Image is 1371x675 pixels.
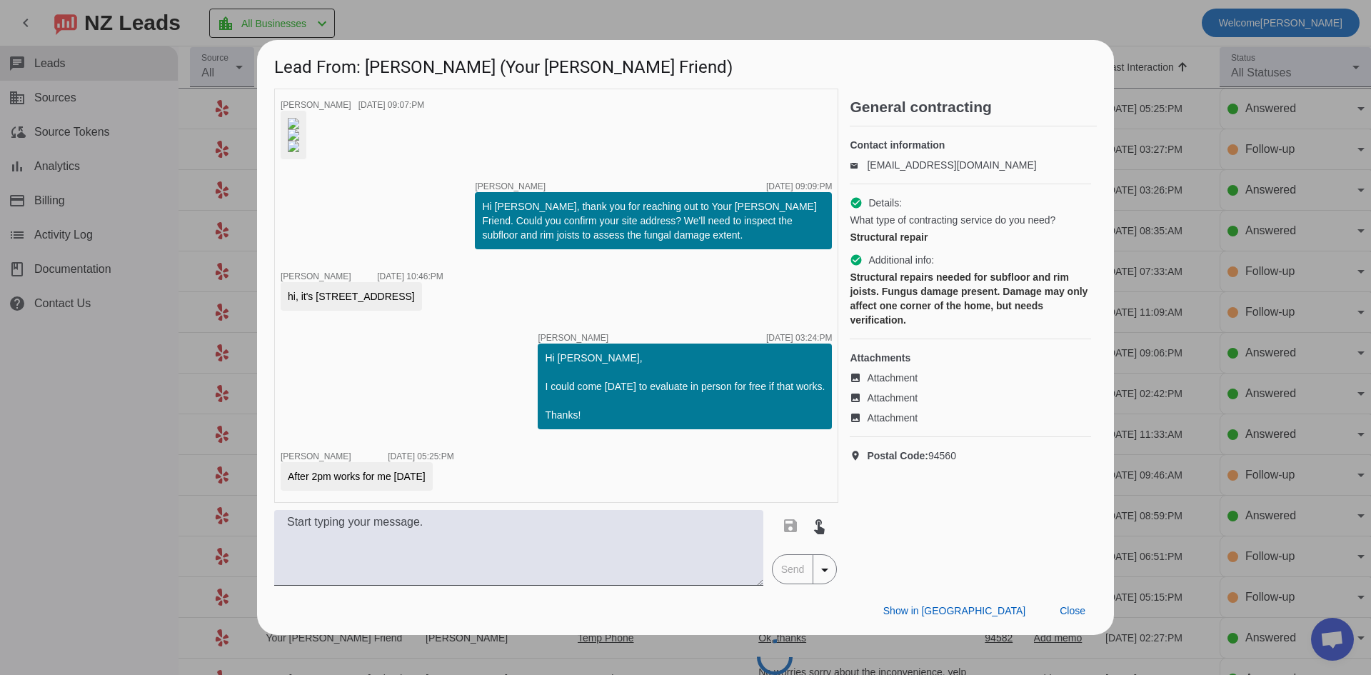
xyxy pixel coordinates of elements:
[377,272,443,281] div: [DATE] 10:46:PM
[867,371,918,385] span: Attachment
[288,469,426,484] div: After 2pm works for me [DATE]
[850,351,1091,365] h4: Attachments
[288,118,299,129] img: 39zJoO5RDU3EiWl8gBSaDQ
[867,449,956,463] span: 94560
[872,598,1037,624] button: Show in [GEOGRAPHIC_DATA]
[867,411,918,425] span: Attachment
[850,100,1097,114] h2: General contracting
[850,254,863,266] mat-icon: check_circle
[850,196,863,209] mat-icon: check_circle
[850,270,1091,327] div: Structural repairs needed for subfloor and rim joists. Fungus damage present. Damage may only aff...
[388,452,453,461] div: [DATE] 05:25:PM
[850,412,867,424] mat-icon: image
[867,391,918,405] span: Attachment
[850,372,867,384] mat-icon: image
[850,450,867,461] mat-icon: location_on
[288,289,415,304] div: hi, it's [STREET_ADDRESS]
[867,159,1036,171] a: [EMAIL_ADDRESS][DOMAIN_NAME]
[545,351,825,422] div: Hi [PERSON_NAME], I could come [DATE] to evaluate in person for free if that works. Thanks!
[850,213,1055,227] span: What type of contracting service do you need?
[868,196,902,210] span: Details:
[281,271,351,281] span: [PERSON_NAME]
[281,100,351,110] span: [PERSON_NAME]
[1060,605,1085,616] span: Close
[816,561,833,579] mat-icon: arrow_drop_down
[288,141,299,152] img: qwIeGQszXFKxN1_fSktyLg
[850,392,867,404] mat-icon: image
[257,40,1114,88] h1: Lead From: [PERSON_NAME] (Your [PERSON_NAME] Friend)
[850,371,1091,385] a: Attachment
[482,199,825,242] div: Hi [PERSON_NAME], thank you for reaching out to Your [PERSON_NAME] Friend. Could you confirm your...
[810,517,828,534] mat-icon: touch_app
[868,253,934,267] span: Additional info:
[867,450,928,461] strong: Postal Code:
[850,230,1091,244] div: Structural repair
[766,334,832,342] div: [DATE] 03:24:PM
[850,411,1091,425] a: Attachment
[288,129,299,141] img: 7aB5SE0KBnOpa9Dcr-rxzQ
[1048,598,1097,624] button: Close
[883,605,1025,616] span: Show in [GEOGRAPHIC_DATA]
[538,334,608,342] span: [PERSON_NAME]
[358,101,424,109] div: [DATE] 09:07:PM
[766,182,832,191] div: [DATE] 09:09:PM
[475,182,546,191] span: [PERSON_NAME]
[850,391,1091,405] a: Attachment
[850,138,1091,152] h4: Contact information
[281,451,351,461] span: [PERSON_NAME]
[850,161,867,169] mat-icon: email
